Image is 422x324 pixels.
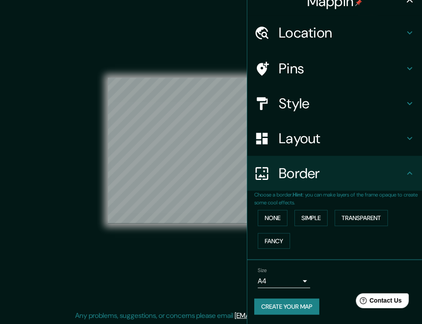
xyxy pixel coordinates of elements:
h4: Layout [279,130,405,147]
div: Layout [247,121,422,156]
h4: Style [279,95,405,112]
iframe: Help widget launcher [344,290,412,314]
div: Location [247,15,422,50]
button: Fancy [258,233,290,249]
label: Size [258,267,267,274]
button: None [258,210,287,226]
h4: Pins [279,60,405,77]
p: Choose a border. : you can make layers of the frame opaque to create some cool effects. [254,191,422,207]
div: A4 [258,274,310,288]
div: Pins [247,51,422,86]
div: Style [247,86,422,121]
div: Border [247,156,422,191]
h4: Location [279,24,405,41]
button: Simple [294,210,328,226]
a: [EMAIL_ADDRESS][DOMAIN_NAME] [235,311,342,320]
canvas: Map [108,78,314,224]
p: Any problems, suggestions, or concerns please email . [75,310,344,321]
h4: Border [279,165,405,182]
button: Create your map [254,299,319,315]
button: Transparent [335,210,388,226]
b: Hint [293,191,303,198]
